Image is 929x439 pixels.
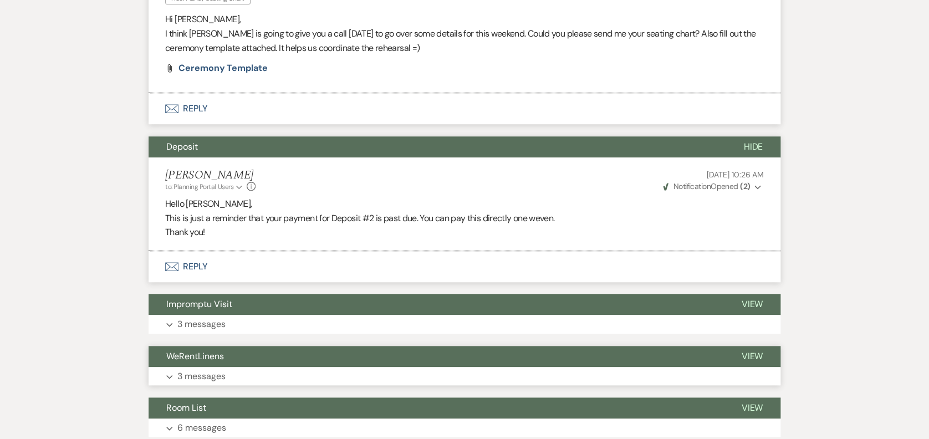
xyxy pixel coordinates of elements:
[723,294,780,315] button: View
[149,136,726,157] button: Deposit
[177,421,226,435] p: 6 messages
[723,397,780,418] button: View
[165,211,764,226] p: This is just a reminder that your payment for Deposit #2 is past due. You can pay this directly o...
[149,294,723,315] button: Impromptu Visit
[177,317,226,331] p: 3 messages
[741,402,763,414] span: View
[165,182,233,191] span: to: Planning Portal Users
[165,197,764,211] p: Hello [PERSON_NAME],
[149,93,780,124] button: Reply
[178,64,268,73] a: ceremony template
[741,298,763,310] span: View
[165,225,764,239] p: Thank you!
[166,350,224,362] span: WeRentLinens
[165,27,764,55] p: I think [PERSON_NAME] is going to give you a call [DATE] to go over some details for this weekend...
[166,298,232,310] span: Impromptu Visit
[149,251,780,282] button: Reply
[723,346,780,367] button: View
[743,141,763,152] span: Hide
[149,418,780,437] button: 6 messages
[149,315,780,334] button: 3 messages
[726,136,780,157] button: Hide
[673,181,710,191] span: Notification
[166,402,206,414] span: Room List
[663,181,750,191] span: Opened
[178,62,268,74] span: ceremony template
[165,169,256,182] h5: [PERSON_NAME]
[177,369,226,384] p: 3 messages
[165,12,764,27] p: Hi [PERSON_NAME],
[661,181,764,192] button: NotificationOpened (2)
[149,397,723,418] button: Room List
[740,181,750,191] strong: ( 2 )
[149,367,780,386] button: 3 messages
[741,350,763,362] span: View
[165,182,244,192] button: to: Planning Portal Users
[149,346,723,367] button: WeRentLinens
[166,141,198,152] span: Deposit
[707,170,764,180] span: [DATE] 10:26 AM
